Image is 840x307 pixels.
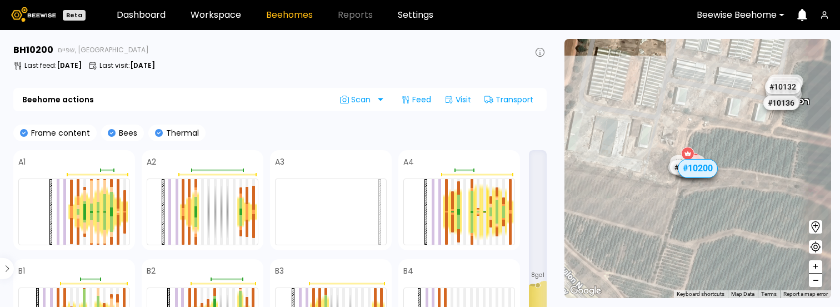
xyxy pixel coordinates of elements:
[147,158,156,166] h4: A2
[63,10,86,21] div: Beta
[266,11,313,19] a: Beehomes
[397,91,436,108] div: Feed
[403,158,414,166] h4: A4
[18,158,26,166] h4: A1
[147,267,156,275] h4: B2
[531,273,544,278] span: 8 gal
[763,96,799,110] div: # 10136
[567,284,604,298] a: Open this area in Google Maps (opens a new window)
[440,91,476,108] div: Visit
[668,160,704,175] div: # 10210
[767,77,802,91] div: # 10182
[11,7,56,22] img: Beewise logo
[13,46,53,55] h3: BH 10200
[58,47,149,53] span: שפיים, [GEOGRAPHIC_DATA]
[809,274,822,287] button: –
[57,61,82,70] b: [DATE]
[99,62,155,69] p: Last visit :
[673,149,712,172] div: רפת דרום
[24,62,82,69] p: Last feed :
[191,11,241,19] a: Workspace
[677,290,724,298] button: Keyboard shortcuts
[338,11,373,19] span: Reports
[116,129,137,137] p: Bees
[567,284,604,298] img: Google
[670,160,706,175] div: # 10237
[678,159,718,178] div: # 10200
[28,129,90,137] p: Frame content
[163,129,199,137] p: Thermal
[813,274,819,288] span: –
[403,267,413,275] h4: B4
[22,96,94,103] b: Beehome actions
[117,11,166,19] a: Dashboard
[768,75,803,89] div: # 10025
[783,291,828,297] a: Report a map error
[761,291,777,297] a: Terms
[809,260,822,274] button: +
[18,267,25,275] h4: B1
[731,290,754,298] button: Map Data
[130,61,155,70] b: [DATE]
[765,80,801,94] div: # 10132
[480,91,538,108] div: Transport
[340,95,374,104] span: Scan
[275,158,284,166] h4: A3
[812,260,819,274] span: +
[275,267,284,275] h4: B3
[398,11,433,19] a: Settings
